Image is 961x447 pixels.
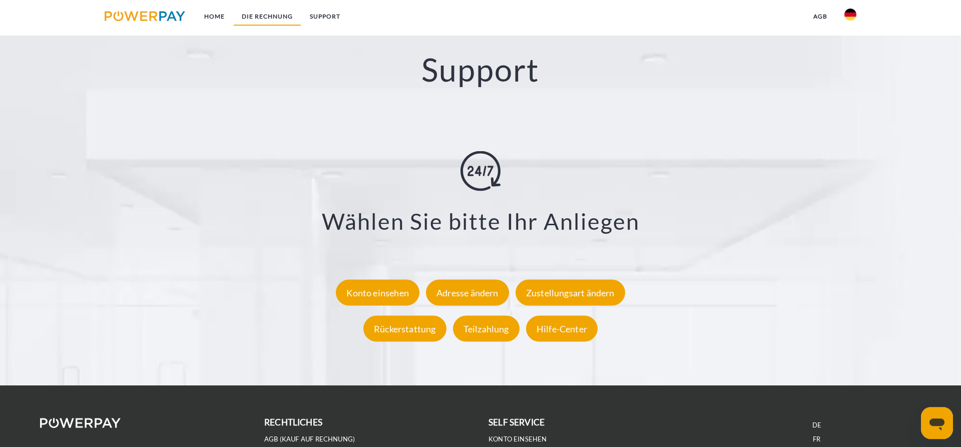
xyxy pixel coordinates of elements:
[333,287,422,298] a: Konto einsehen
[460,151,501,191] img: online-shopping.svg
[233,8,301,26] a: DIE RECHNUNG
[813,435,820,443] a: FR
[301,8,349,26] a: SUPPORT
[450,323,522,334] a: Teilzahlung
[805,8,836,26] a: agb
[48,50,913,90] h2: Support
[423,287,512,298] a: Adresse ändern
[196,8,233,26] a: Home
[921,407,953,439] iframe: Schaltfläche zum Öffnen des Messaging-Fensters
[361,323,449,334] a: Rückerstattung
[105,11,185,21] img: logo-powerpay.svg
[489,417,545,427] b: self service
[426,279,509,305] div: Adresse ändern
[453,315,520,341] div: Teilzahlung
[489,435,547,443] a: Konto einsehen
[513,287,628,298] a: Zustellungsart ändern
[336,279,419,305] div: Konto einsehen
[516,279,625,305] div: Zustellungsart ändern
[526,315,598,341] div: Hilfe-Center
[844,9,856,21] img: de
[264,435,355,443] a: AGB (Kauf auf Rechnung)
[264,417,322,427] b: rechtliches
[524,323,600,334] a: Hilfe-Center
[61,207,900,235] h3: Wählen Sie bitte Ihr Anliegen
[363,315,446,341] div: Rückerstattung
[812,421,821,429] a: DE
[40,418,121,428] img: logo-powerpay-white.svg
